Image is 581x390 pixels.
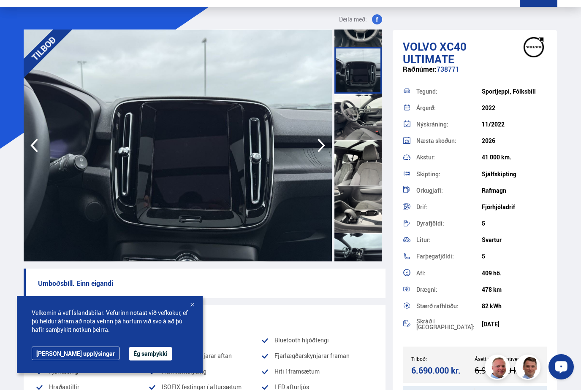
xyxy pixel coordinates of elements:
div: Orkugjafi: [416,188,482,194]
li: Bakkmyndavél [148,335,261,345]
button: Deila með: [336,14,386,24]
li: Fjarlægðarskynjarar framan [261,351,374,361]
div: Skipting: [416,171,482,177]
div: Stærð rafhlöðu: [416,303,482,309]
div: 5 [482,220,547,227]
div: Árgerð: [416,105,482,111]
span: Deila með: [339,14,367,24]
img: 3128730.jpeg [24,30,332,261]
li: Bluetooth hljóðtengi [261,335,374,345]
div: Farþegafjöldi: [416,253,482,259]
div: 2026 [482,137,547,144]
div: [DATE] [482,321,547,328]
span: Velkomin á vef Íslandsbílar. Vefurinn notast við vefkökur, ef þú heldur áfram að nota vefinn þá h... [32,309,188,334]
div: Tilboð: [411,356,475,362]
li: Fjarlægðarskynjarar aftan [148,351,261,361]
div: Nýskráning: [416,121,482,127]
div: 11/2022 [482,121,547,128]
div: 2022 [482,105,547,111]
div: Svartur [482,237,547,243]
div: Vinsæll búnaður [35,312,374,325]
div: 478 km [482,286,547,293]
div: Afl: [416,270,482,276]
div: Dyrafjöldi: [416,221,482,226]
img: FbJEzSuNWCJXmdc-.webp [516,356,542,381]
div: 82 kWh [482,303,547,309]
div: Ásett verð/Skiptiverð [475,356,538,362]
div: Akstur: [416,154,482,160]
img: siFngHWaQ9KaOqBr.png [486,356,511,381]
li: Hiti í framsætum [261,366,374,377]
span: Raðnúmer: [403,65,437,74]
button: Ég samþykki [129,347,172,360]
div: Rafmagn [482,187,547,194]
div: Litur: [416,237,482,243]
li: Heimkomulýsing [148,366,261,377]
div: Sportjeppi, Fólksbíll [482,88,547,95]
div: Drægni: [416,287,482,293]
div: TILBOÐ [12,17,76,80]
div: Fjórhjóladrif [482,204,547,210]
div: 409 hö. [482,270,547,277]
div: 41 000 km. [482,154,547,161]
span: XC40 ULTIMATE [403,39,467,67]
div: 738771 [403,65,547,82]
div: 6.990.000 kr. [475,365,536,376]
div: 5 [482,253,547,260]
div: Tegund: [416,89,482,94]
div: 6.690.000 kr. [411,365,472,376]
a: [PERSON_NAME] upplýsingar [32,347,119,360]
div: Næsta skoðun: [416,138,482,144]
p: Umboðsbíll. Einn eigandi [24,269,386,298]
div: Drif: [416,204,482,210]
iframe: LiveChat chat widget [542,351,577,386]
div: Skráð í [GEOGRAPHIC_DATA]: [416,318,482,330]
img: brand logo [517,34,551,60]
span: Volvo [403,39,437,54]
div: Sjálfskipting [482,171,547,178]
